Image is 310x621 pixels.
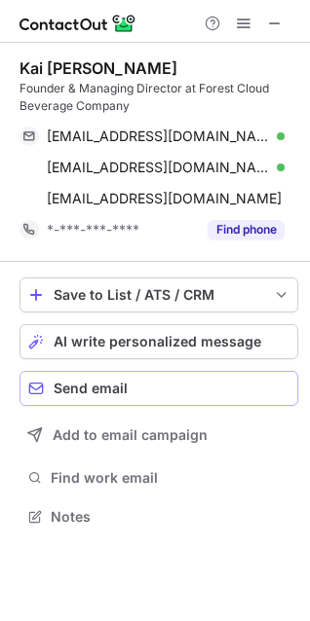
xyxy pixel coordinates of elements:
span: [EMAIL_ADDRESS][DOMAIN_NAME] [47,128,270,145]
button: Add to email campaign [19,418,298,453]
span: Find work email [51,469,291,487]
span: AI write personalized message [54,334,261,349]
div: Save to List / ATS / CRM [54,287,264,303]
button: Send email [19,371,298,406]
div: Founder & Managing Director at Forest Cloud Beverage Company [19,80,298,115]
span: [EMAIL_ADDRESS][DOMAIN_NAME] [47,159,270,176]
div: Kai [PERSON_NAME] [19,58,177,78]
span: Add to email campaign [53,427,208,443]
span: Notes [51,508,291,526]
img: ContactOut v5.3.10 [19,12,136,35]
button: Notes [19,503,298,530]
button: AI write personalized message [19,324,298,359]
span: Send email [54,381,128,396]
span: [EMAIL_ADDRESS][DOMAIN_NAME] [47,190,282,207]
button: Find work email [19,464,298,492]
button: Reveal Button [208,220,285,239]
button: save-profile-one-click [19,277,298,312]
